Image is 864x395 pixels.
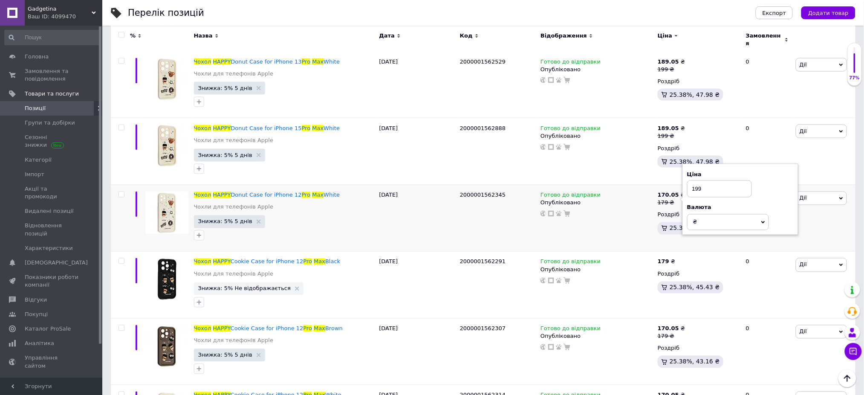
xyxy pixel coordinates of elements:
[460,32,473,40] span: Код
[25,105,46,112] span: Позиції
[377,185,458,252] div: [DATE]
[302,125,311,131] span: Pro
[213,325,231,332] span: HAPPY
[658,145,739,152] div: Роздріб
[670,158,720,165] span: 25.38%, 47.98 ₴
[658,58,685,66] div: ₴
[658,66,685,73] div: 199 ₴
[194,58,211,65] span: Чохол
[808,10,849,16] span: Додати товар
[25,296,47,304] span: Відгуки
[377,51,458,118] div: [DATE]
[303,258,312,265] span: Pro
[194,258,341,265] a: ЧохолHAPPYCookie Case for iPhone 12ProMaxBlack
[231,58,302,65] span: Donut Case for iPhone 13
[146,192,188,234] img: Чохол HAPPY Donut Case for iPhone 12 Pro Max White
[658,270,739,278] div: Роздріб
[194,203,274,211] a: Чохли для телефонів Apple
[540,192,601,201] span: Готово до відправки
[379,32,395,40] span: Дата
[838,369,856,387] button: Наверх
[28,13,102,20] div: Ваш ID: 4099470
[146,58,188,101] img: Чохол HAPPY Donut Case for iPhone 13 Pro Max White
[741,318,794,385] div: 0
[693,219,697,225] span: ₴
[540,325,601,334] span: Готово до відправки
[324,58,340,65] span: White
[687,204,794,212] div: Валюта
[314,325,325,332] span: Max
[658,325,685,333] div: ₴
[800,261,807,268] span: Дії
[25,134,79,149] span: Сезонні знижки
[25,354,79,369] span: Управління сайтом
[658,325,679,332] b: 170.05
[658,32,672,40] span: Ціна
[324,192,340,198] span: White
[4,30,100,45] input: Пошук
[198,152,252,158] span: Знижка: 5% 5 днів
[194,270,274,278] a: Чохли для телефонів Apple
[303,325,312,332] span: Pro
[25,156,52,164] span: Категорії
[314,258,325,265] span: Max
[377,252,458,319] div: [DATE]
[800,328,807,335] span: Дії
[194,325,211,332] span: Чохол
[460,258,506,265] span: 2000001562291
[325,258,340,265] span: Black
[763,10,786,16] span: Експорт
[25,90,79,98] span: Товари та послуги
[540,32,587,40] span: Відображення
[231,325,303,332] span: Cookie Case for iPhone 12
[741,252,794,319] div: 0
[658,192,685,199] div: ₴
[194,192,340,198] a: ЧохолHAPPYDonut Case for iPhone 12ProMaxWhite
[194,337,274,345] a: Чохли для телефонів Apple
[25,222,79,237] span: Відновлення позицій
[128,9,204,17] div: Перелік позицій
[198,219,252,224] span: Знижка: 5% 5 днів
[670,91,720,98] span: 25.38%, 47.98 ₴
[231,125,302,131] span: Donut Case for iPhone 15
[146,325,188,368] img: Чохол HAPPY Cookie Case for iPhone 12 Pro Max Brown
[324,125,340,131] span: White
[658,58,679,65] b: 189.05
[312,58,324,65] span: Max
[25,53,49,61] span: Головна
[377,118,458,185] div: [DATE]
[540,333,653,340] div: Опубліковано
[687,171,794,178] div: Ціна
[670,225,720,232] span: 25.38%, 43.16 ₴
[25,377,79,392] span: Гаманець компанії
[213,192,231,198] span: HAPPY
[658,192,679,198] b: 170.05
[302,58,311,65] span: Pro
[658,125,679,131] b: 189.05
[756,6,793,19] button: Експорт
[25,67,79,83] span: Замовлення та повідомлення
[658,132,685,140] div: 199 ₴
[670,284,720,291] span: 25.38%, 45.43 ₴
[194,258,211,265] span: Чохол
[540,58,601,67] span: Готово до відправки
[25,171,44,178] span: Імпорт
[194,58,340,65] a: ЧохолHAPPYDonut Case for iPhone 13ProMaxWhite
[25,311,48,318] span: Покупці
[540,66,653,73] div: Опубліковано
[213,58,231,65] span: HAPPY
[231,192,302,198] span: Donut Case for iPhone 12
[25,185,79,200] span: Акції та промокоди
[670,358,720,365] span: 25.38%, 43.16 ₴
[213,258,231,265] span: HAPPY
[800,128,807,134] span: Дії
[194,192,211,198] span: Чохол
[302,192,311,198] span: Pro
[460,192,506,198] span: 2000001562345
[658,199,685,207] div: 179 ₴
[800,61,807,68] span: Дії
[845,343,862,360] button: Чат з покупцем
[194,70,274,78] a: Чохли для телефонів Apple
[146,258,188,301] img: Чохол HAPPY Cookie Case for iPhone 12 Pro Max Black
[312,192,324,198] span: Max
